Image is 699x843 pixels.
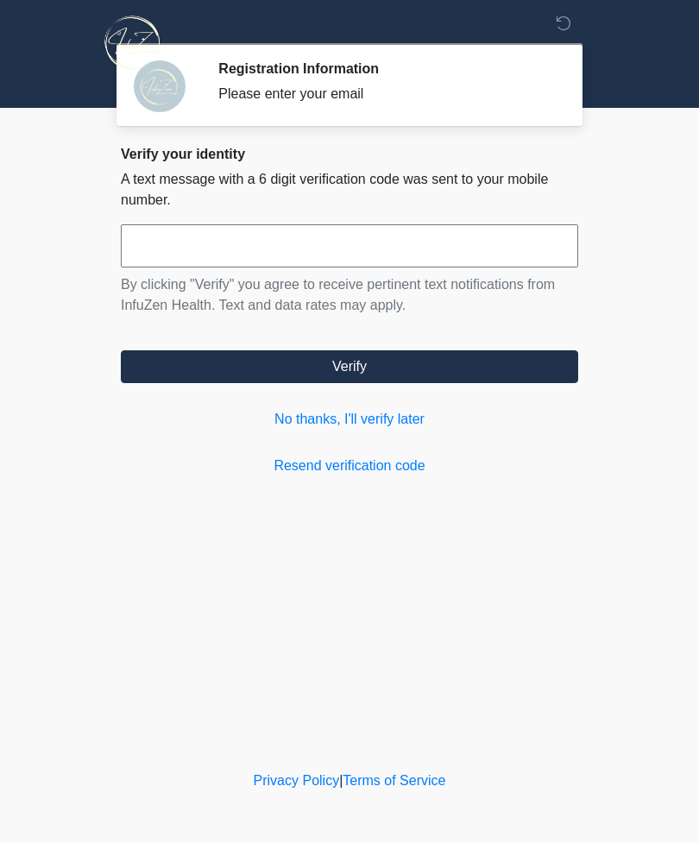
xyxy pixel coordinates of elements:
[121,274,578,316] p: By clicking "Verify" you agree to receive pertinent text notifications from InfuZen Health. Text ...
[121,169,578,211] p: A text message with a 6 digit verification code was sent to your mobile number.
[121,146,578,162] h2: Verify your identity
[339,773,343,788] a: |
[104,13,163,72] img: InfuZen Health Logo
[254,773,340,788] a: Privacy Policy
[121,456,578,476] a: Resend verification code
[121,350,578,383] button: Verify
[218,84,552,104] div: Please enter your email
[343,773,445,788] a: Terms of Service
[134,60,186,112] img: Agent Avatar
[121,409,578,430] a: No thanks, I'll verify later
